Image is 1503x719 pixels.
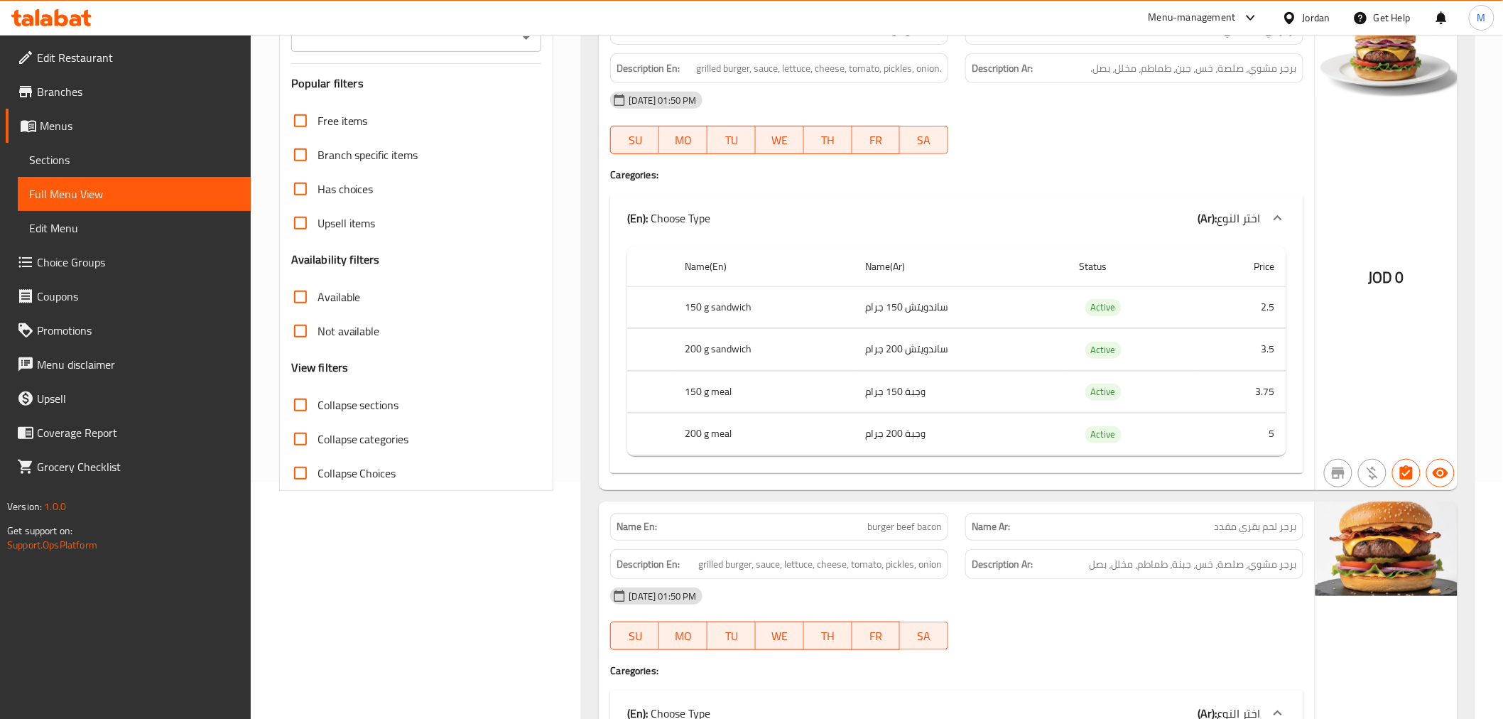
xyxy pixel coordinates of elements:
[1369,264,1393,291] span: JOD
[1477,10,1486,26] span: M
[6,40,251,75] a: Edit Restaurant
[291,359,349,376] h3: View filters
[854,286,1068,328] td: ساندويتش 150 جرام
[906,130,943,151] span: SA
[972,519,1010,534] strong: Name Ar:
[7,521,72,540] span: Get support on:
[854,247,1068,287] th: Name(Ar)
[673,413,854,455] th: 200 g meal
[6,75,251,109] a: Branches
[696,60,942,77] span: grilled burger, sauce, lettuce, cheese, tomato, pickles, onion.
[37,458,239,475] span: Grocery Checklist
[673,329,854,371] th: 200 g sandwich
[1217,207,1261,229] span: اختر النوع
[37,83,239,100] span: Branches
[1396,264,1404,291] span: 0
[713,626,750,647] span: TU
[318,323,380,340] span: Not available
[972,60,1033,77] strong: Description Ar:
[627,247,1286,456] table: choices table
[291,75,542,92] h3: Popular filters
[858,130,895,151] span: FR
[1392,459,1421,487] button: Has choices
[756,622,804,650] button: WE
[707,126,756,154] button: TU
[1315,6,1458,100] img: burgergi_classic638949289394421338.jpg
[673,371,854,413] th: 150 g meal
[1198,207,1217,229] b: (Ar):
[617,130,653,151] span: SU
[878,23,942,38] span: burgergi classic
[1199,371,1286,413] td: 3.75
[1324,459,1352,487] button: Not branch specific item
[673,286,854,328] th: 150 g sandwich
[627,207,648,229] b: (En):
[1085,299,1122,315] span: Active
[673,247,854,287] th: Name(En)
[610,126,659,154] button: SU
[318,396,399,413] span: Collapse sections
[18,143,251,177] a: Sections
[627,210,710,227] p: Choose Type
[291,252,380,268] h3: Availability filters
[44,497,66,516] span: 1.0.0
[665,626,702,647] span: MO
[318,146,418,163] span: Branch specific items
[810,130,847,151] span: TH
[698,556,942,573] span: grilled burger, sauce, lettuce, cheese, tomato, pickles, onion
[804,622,852,650] button: TH
[972,556,1033,573] strong: Description Ar:
[6,313,251,347] a: Promotions
[623,94,702,107] span: [DATE] 01:50 PM
[610,664,1303,678] h4: Caregories:
[37,322,239,339] span: Promotions
[1426,459,1455,487] button: Available
[713,130,750,151] span: TU
[659,622,707,650] button: MO
[1358,459,1387,487] button: Purchased item
[810,626,847,647] span: TH
[318,465,396,482] span: Collapse Choices
[6,347,251,382] a: Menu disclaimer
[972,23,1010,38] strong: Name Ar:
[1085,384,1122,401] div: Active
[756,126,804,154] button: WE
[6,279,251,313] a: Coupons
[1199,329,1286,371] td: 3.5
[6,450,251,484] a: Grocery Checklist
[854,329,1068,371] td: ساندويتش 200 جرام
[761,130,798,151] span: WE
[1315,502,1458,596] img: burger_beef_bacon638949289439332935.jpg
[852,622,901,650] button: FR
[318,288,361,306] span: Available
[7,497,42,516] span: Version:
[900,622,948,650] button: SA
[623,590,702,603] span: [DATE] 01:50 PM
[37,424,239,441] span: Coverage Report
[707,622,756,650] button: TU
[1085,426,1122,443] div: Active
[1199,286,1286,328] td: 2.5
[665,130,702,151] span: MO
[617,60,680,77] strong: Description En:
[6,382,251,416] a: Upsell
[318,215,376,232] span: Upsell items
[1085,384,1122,400] span: Active
[6,109,251,143] a: Menus
[1149,9,1236,26] div: Menu-management
[1091,60,1297,77] span: برجر مشوي، صلصة، خس، جبن، طماطم، مخلل، بصل.
[858,626,895,647] span: FR
[610,195,1303,241] div: (En): Choose Type(Ar):اختر النوع
[6,416,251,450] a: Coverage Report
[804,126,852,154] button: TH
[617,519,657,534] strong: Name En:
[617,23,657,38] strong: Name En:
[617,626,653,647] span: SU
[37,356,239,373] span: Menu disclaimer
[761,626,798,647] span: WE
[318,112,368,129] span: Free items
[1199,413,1286,455] td: 5
[516,28,536,48] button: Open
[318,431,409,448] span: Collapse categories
[867,519,942,534] span: burger beef bacon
